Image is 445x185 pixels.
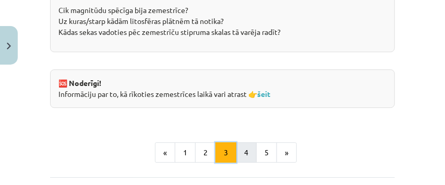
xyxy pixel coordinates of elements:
[155,142,175,163] button: «
[58,5,387,38] p: Cik magnitūdu spēcīga bija zemestrīce? Uz kuras/starp kādām litosfēras plātnēm tā notika? Kādas s...
[276,142,297,163] button: »
[175,142,196,163] button: 1
[256,142,277,163] button: 5
[50,142,395,163] nav: Page navigation example
[7,43,11,50] img: icon-close-lesson-0947bae3869378f0d4975bcd49f059093ad1ed9edebbc8119c70593378902aed.svg
[257,89,270,98] a: šeit
[215,142,236,163] button: 3
[195,142,216,163] button: 2
[236,142,257,163] button: 4
[58,78,101,88] strong: 🆘 Noderīgi!
[50,69,395,108] div: Informāciju par to, kā rīkoties zemestrīces laikā vari atrast 👉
